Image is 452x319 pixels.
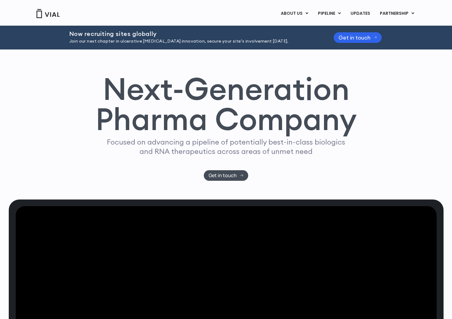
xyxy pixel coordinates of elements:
[69,30,319,37] h2: Now recruiting sites globally
[346,8,375,19] a: UPDATES
[209,173,237,178] span: Get in touch
[276,8,313,19] a: ABOUT USMenu Toggle
[95,74,357,135] h1: Next-Generation Pharma Company
[204,170,248,181] a: Get in touch
[375,8,419,19] a: PARTNERSHIPMenu Toggle
[69,38,319,45] p: Join our next chapter in ulcerative [MEDICAL_DATA] innovation, secure your site’s involvement [DA...
[338,35,370,40] span: Get in touch
[313,8,345,19] a: PIPELINEMenu Toggle
[36,9,60,18] img: Vial Logo
[104,137,348,156] p: Focused on advancing a pipeline of potentially best-in-class biologics and RNA therapeutics acros...
[334,32,382,43] a: Get in touch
